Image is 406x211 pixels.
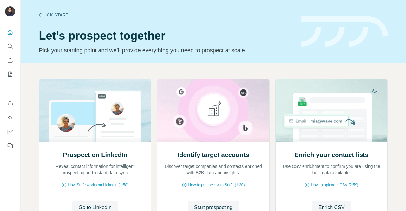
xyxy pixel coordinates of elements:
[39,46,294,55] p: Pick your starting point and we’ll provide everything you need to prospect at scale.
[5,55,15,66] button: Enrich CSV
[275,79,388,142] img: Enrich your contact lists
[5,98,15,109] button: Use Surfe on LinkedIn
[301,16,388,47] img: banner
[5,126,15,137] button: Dashboard
[5,112,15,123] button: Use Surfe API
[5,41,15,52] button: Search
[5,69,15,80] button: My lists
[39,12,294,18] div: Quick start
[39,79,152,142] img: Prospect on LinkedIn
[63,150,127,159] h2: Prospect on LinkedIn
[5,6,15,16] img: Avatar
[39,30,294,42] h1: Let’s prospect together
[294,150,368,159] h2: Enrich your contact lists
[5,140,15,151] button: Feedback
[282,163,381,176] p: Use CSV enrichment to confirm you are using the best data available.
[311,182,358,188] span: How to upload a CSV (2:59)
[188,182,245,188] span: How to prospect with Surfe (1:30)
[68,182,128,188] span: How Surfe works on LinkedIn (1:58)
[157,79,270,142] img: Identify target accounts
[164,163,263,176] p: Discover target companies and contacts enriched with B2B data and insights.
[5,27,15,38] button: Quick start
[178,150,249,159] h2: Identify target accounts
[46,163,145,176] p: Reveal contact information for intelligent prospecting and instant data sync.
